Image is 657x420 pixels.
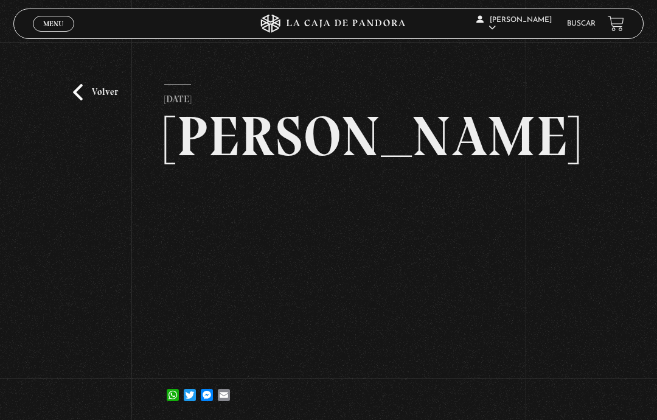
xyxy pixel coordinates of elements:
a: Messenger [198,377,215,401]
a: Twitter [181,377,198,401]
p: [DATE] [164,84,191,108]
a: Email [215,377,232,401]
span: Menu [43,20,63,27]
span: [PERSON_NAME] [476,16,552,32]
h2: [PERSON_NAME] [164,108,492,164]
a: WhatsApp [164,377,181,401]
a: View your shopping cart [608,15,624,32]
a: Buscar [567,20,596,27]
span: Cerrar [40,30,68,39]
a: Volver [73,84,118,100]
